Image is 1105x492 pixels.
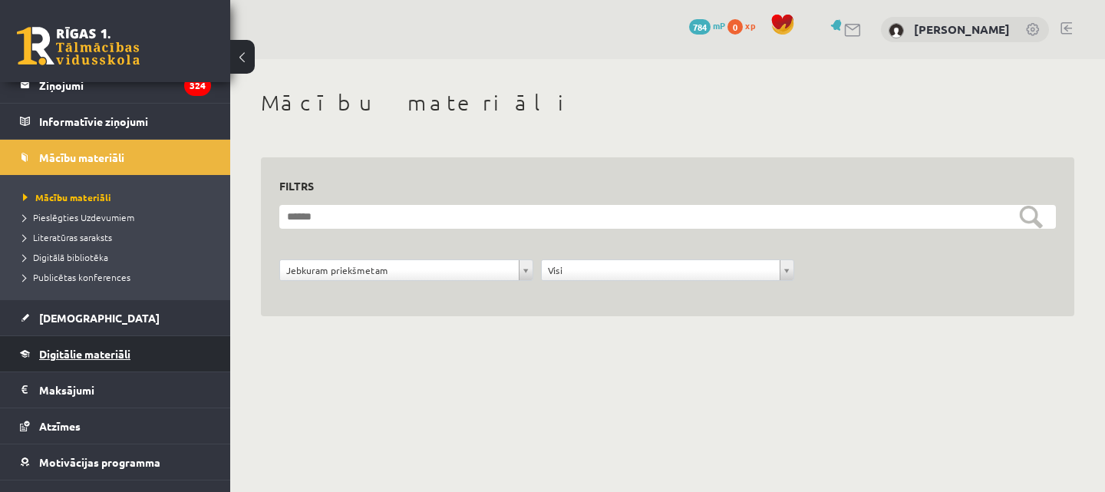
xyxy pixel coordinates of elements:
a: 0 xp [727,19,763,31]
a: Literatūras saraksts [23,230,215,244]
span: Pieslēgties Uzdevumiem [23,211,134,223]
legend: Informatīvie ziņojumi [39,104,211,139]
span: Jebkuram priekšmetam [286,260,513,280]
a: Mācību materiāli [20,140,211,175]
a: Motivācijas programma [20,444,211,480]
i: 324 [184,75,211,96]
legend: Ziņojumi [39,68,211,103]
a: [DEMOGRAPHIC_DATA] [20,300,211,335]
a: Pieslēgties Uzdevumiem [23,210,215,224]
legend: Maksājumi [39,372,211,408]
a: Digitālā bibliotēka [23,250,215,264]
span: [DEMOGRAPHIC_DATA] [39,311,160,325]
span: mP [713,19,725,31]
span: Atzīmes [39,419,81,433]
span: Digitālā bibliotēka [23,251,108,263]
a: Maksājumi [20,372,211,408]
h1: Mācību materiāli [261,90,1074,116]
a: 784 mP [689,19,725,31]
span: 0 [727,19,743,35]
a: Rīgas 1. Tālmācības vidusskola [17,27,140,65]
span: Literatūras saraksts [23,231,112,243]
h3: Filtrs [279,176,1037,196]
a: Atzīmes [20,408,211,444]
span: Mācību materiāli [39,150,124,164]
a: Informatīvie ziņojumi [20,104,211,139]
a: Jebkuram priekšmetam [280,260,533,280]
a: [PERSON_NAME] [914,21,1010,37]
a: Digitālie materiāli [20,336,211,371]
span: Visi [548,260,774,280]
span: 784 [689,19,711,35]
span: xp [745,19,755,31]
a: Mācību materiāli [23,190,215,204]
a: Ziņojumi324 [20,68,211,103]
span: Publicētas konferences [23,271,130,283]
a: Visi [542,260,794,280]
span: Motivācijas programma [39,455,160,469]
span: Mācību materiāli [23,191,111,203]
img: Marta Vanovska [889,23,904,38]
span: Digitālie materiāli [39,347,130,361]
a: Publicētas konferences [23,270,215,284]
